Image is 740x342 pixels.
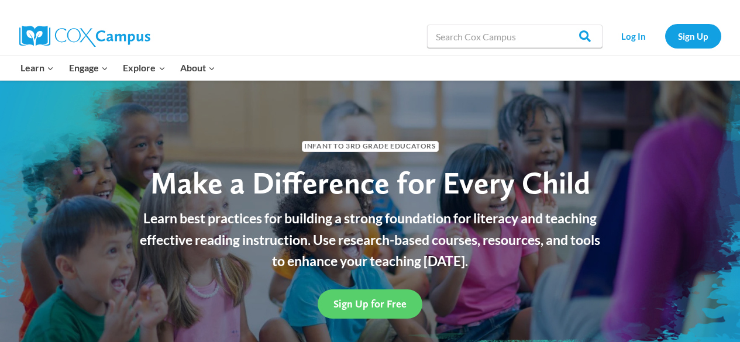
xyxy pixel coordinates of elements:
[13,56,223,80] nav: Primary Navigation
[608,24,721,48] nav: Secondary Navigation
[150,164,590,201] span: Make a Difference for Every Child
[69,60,108,75] span: Engage
[665,24,721,48] a: Sign Up
[133,208,607,272] p: Learn best practices for building a strong foundation for literacy and teaching effective reading...
[302,141,439,152] span: Infant to 3rd Grade Educators
[427,25,603,48] input: Search Cox Campus
[180,60,215,75] span: About
[318,289,422,318] a: Sign Up for Free
[333,298,407,310] span: Sign Up for Free
[19,26,150,47] img: Cox Campus
[123,60,165,75] span: Explore
[20,60,54,75] span: Learn
[608,24,659,48] a: Log In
